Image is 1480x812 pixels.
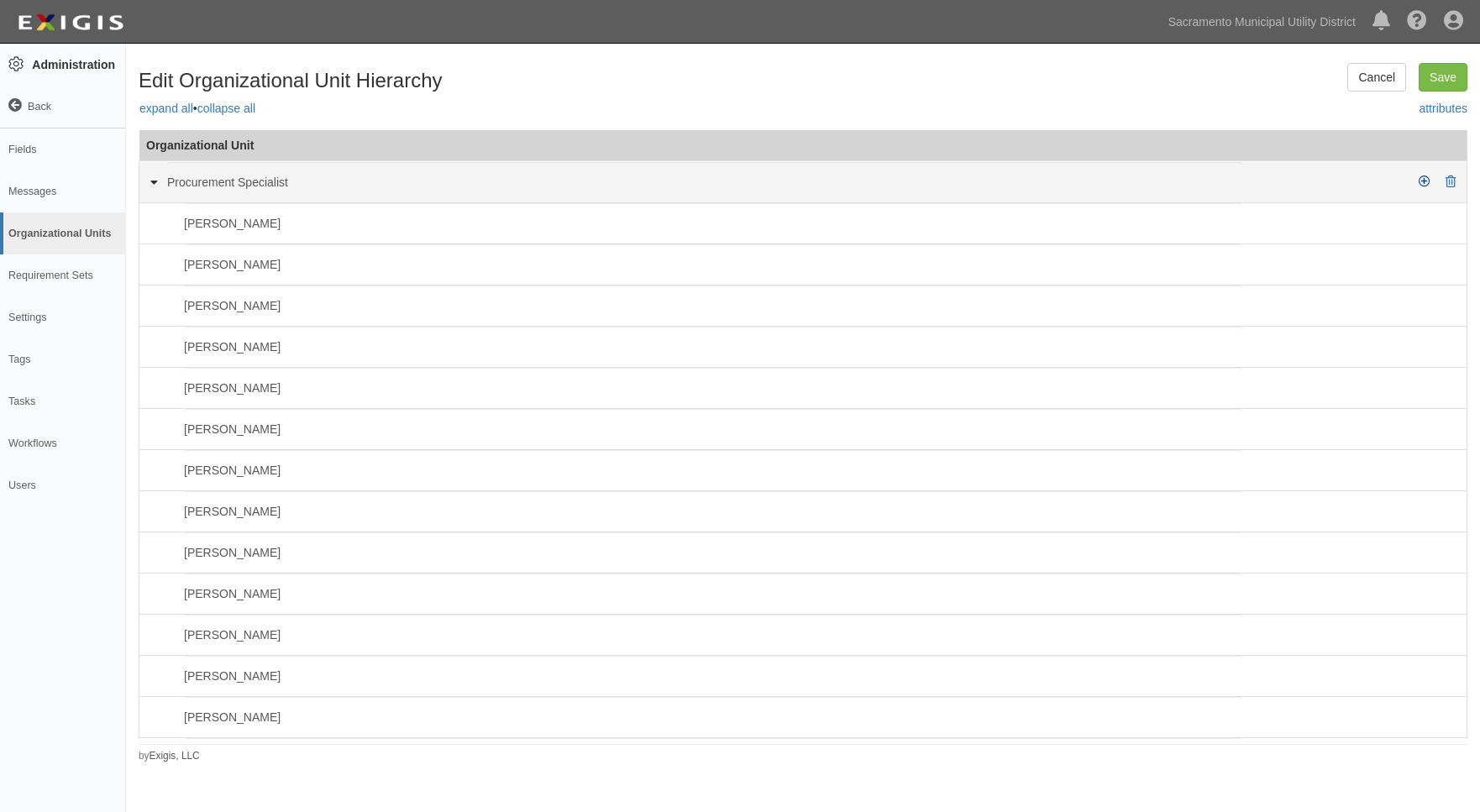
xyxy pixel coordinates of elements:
[32,58,115,71] strong: Administration
[1407,12,1427,32] i: Help Center - Complianz
[146,139,254,152] span: Organizational Unit
[1419,63,1467,92] input: Save
[184,409,1242,449] input: Unit name
[184,738,1242,778] input: Unit name
[184,450,1242,490] input: Unit name
[197,102,255,115] a: collapse all
[13,8,129,38] img: logo-5460c22ac91f19d4615b14bd174203de0afe785f0fc80cf4dbbc73dc1793850b.png
[184,368,1242,408] input: Unit name
[139,749,200,763] small: by
[184,656,1242,696] input: Unit name
[184,244,1242,285] input: Unit name
[184,697,1242,737] input: Unit name
[1160,5,1364,39] a: Sacramento Municipal Utility District
[1347,63,1406,92] a: Cancel
[139,70,443,92] h1: Edit Organizational Unit Hierarchy
[139,102,193,115] a: expand all
[184,574,1242,614] input: Unit name
[167,162,1242,202] input: Unit name
[139,100,255,117] div: •
[184,286,1242,326] input: Unit name
[184,615,1242,655] input: Unit name
[150,750,200,762] a: Exigis, LLC
[184,491,1242,532] input: Unit name
[184,532,1242,573] input: Unit name
[184,327,1242,367] input: Unit name
[1419,102,1467,115] a: attributes
[184,203,1242,244] input: Unit name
